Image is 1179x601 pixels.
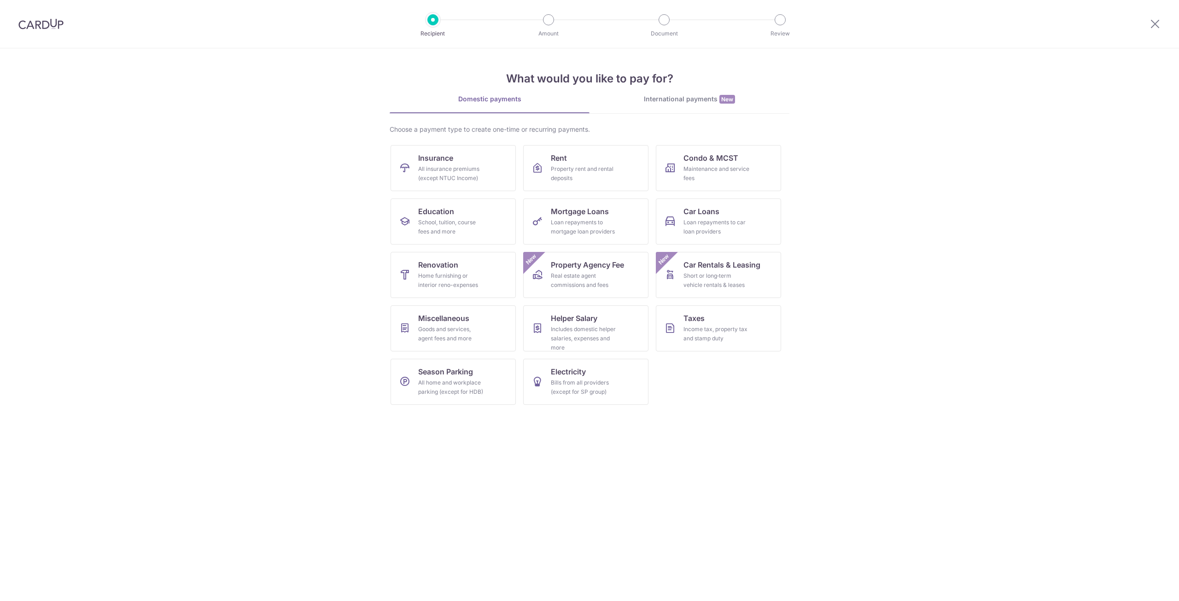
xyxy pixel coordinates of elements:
div: International payments [589,94,789,104]
div: Short or long‑term vehicle rentals & leases [683,271,750,290]
img: CardUp [18,18,64,29]
span: Education [418,206,454,217]
span: New [656,252,671,267]
span: Season Parking [418,366,473,377]
p: Recipient [399,29,467,38]
p: Review [746,29,814,38]
span: Electricity [551,366,586,377]
p: Amount [514,29,583,38]
div: Real estate agent commissions and fees [551,271,617,290]
a: Condo & MCSTMaintenance and service fees [656,145,781,191]
a: Mortgage LoansLoan repayments to mortgage loan providers [523,198,648,245]
span: Mortgage Loans [551,206,609,217]
div: Maintenance and service fees [683,164,750,183]
span: Car Loans [683,206,719,217]
span: Condo & MCST [683,152,738,163]
span: New [719,95,735,104]
h4: What would you like to pay for? [390,70,789,87]
div: Bills from all providers (except for SP group) [551,378,617,397]
div: Domestic payments [390,94,589,104]
a: Helper SalaryIncludes domestic helper salaries, expenses and more [523,305,648,351]
div: Property rent and rental deposits [551,164,617,183]
div: All insurance premiums (except NTUC Income) [418,164,484,183]
span: Insurance [418,152,453,163]
a: TaxesIncome tax, property tax and stamp duty [656,305,781,351]
a: Car LoansLoan repayments to car loan providers [656,198,781,245]
div: All home and workplace parking (except for HDB) [418,378,484,397]
div: Goods and services, agent fees and more [418,325,484,343]
span: Rent [551,152,567,163]
div: Home furnishing or interior reno-expenses [418,271,484,290]
a: RenovationHome furnishing or interior reno-expenses [391,252,516,298]
a: Car Rentals & LeasingShort or long‑term vehicle rentals & leasesNew [656,252,781,298]
span: New [524,252,539,267]
div: Choose a payment type to create one-time or recurring payments. [390,125,789,134]
span: Miscellaneous [418,313,469,324]
span: Taxes [683,313,705,324]
span: Helper Salary [551,313,597,324]
a: Property Agency FeeReal estate agent commissions and feesNew [523,252,648,298]
span: Renovation [418,259,458,270]
div: Loan repayments to mortgage loan providers [551,218,617,236]
div: School, tuition, course fees and more [418,218,484,236]
span: Car Rentals & Leasing [683,259,760,270]
a: InsuranceAll insurance premiums (except NTUC Income) [391,145,516,191]
a: MiscellaneousGoods and services, agent fees and more [391,305,516,351]
div: Income tax, property tax and stamp duty [683,325,750,343]
p: Document [630,29,698,38]
a: ElectricityBills from all providers (except for SP group) [523,359,648,405]
a: RentProperty rent and rental deposits [523,145,648,191]
a: Season ParkingAll home and workplace parking (except for HDB) [391,359,516,405]
div: Loan repayments to car loan providers [683,218,750,236]
span: Property Agency Fee [551,259,624,270]
a: EducationSchool, tuition, course fees and more [391,198,516,245]
div: Includes domestic helper salaries, expenses and more [551,325,617,352]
